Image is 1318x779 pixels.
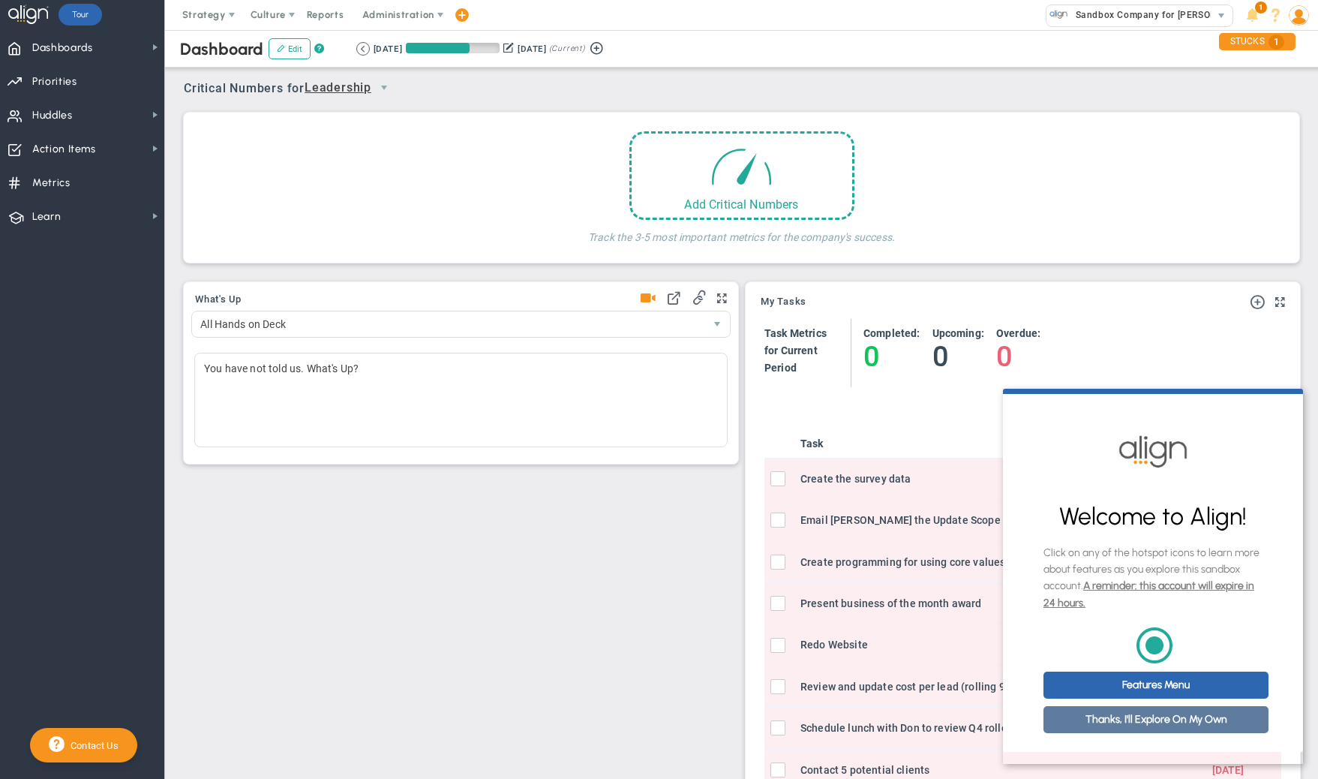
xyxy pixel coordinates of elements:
[863,340,920,373] h4: 0
[32,100,73,131] span: Huddles
[371,75,397,101] span: select
[518,42,546,56] div: [DATE]
[406,43,500,53] div: Period Progress: 68% Day 62 of 90 with 28 remaining.
[588,220,895,244] h4: Track the 3-5 most important metrics for the company's success.
[995,326,1040,340] h4: Overdue:
[800,678,1200,695] div: Review and update cost per lead (rolling 90)
[1268,35,1284,50] span: 1
[1211,764,1244,776] span: [DATE]
[32,167,71,199] span: Metrics
[1255,2,1267,14] span: 1
[32,134,96,165] span: Action Items
[632,197,852,212] div: Add Critical Numbers
[761,296,806,308] a: My Tasks
[374,42,402,56] div: [DATE]
[180,39,263,59] span: Dashboard
[41,283,266,310] a: Features Menu
[356,42,370,56] button: Go to previous period
[863,326,920,340] h4: Completed:
[800,471,1200,487] div: Create the survey data
[305,79,371,98] span: Leadership
[764,362,797,374] span: Period
[195,294,242,306] button: What's Up
[764,344,818,356] span: for Current
[1049,5,1068,24] img: 31507.Company.photo
[194,353,728,447] div: You have not told us. What's Up?
[800,512,1200,528] div: Email Dave the Update Scope of Work
[764,326,827,340] h4: Task Metrics
[32,32,93,64] span: Dashboards
[995,340,1040,373] h4: 0
[195,294,242,305] span: What's Up
[182,9,226,20] span: Strategy
[549,42,585,56] span: (Current)
[269,38,311,59] button: Edit
[932,340,983,373] h4: 0
[32,66,77,98] span: Priorities
[761,296,806,307] span: My Tasks
[1289,5,1309,26] img: 148750.Person.photo
[41,317,266,344] a: Thanks, I'll Explore On My Own
[269,5,296,32] a: Close modal
[251,9,286,20] span: Culture
[184,75,401,103] span: Critical Numbers for
[41,191,251,220] u: A reminder: this account will expire in 24 hours.
[1068,5,1252,25] span: Sandbox Company for [PERSON_NAME]
[932,326,983,340] h4: Upcoming:
[794,429,1206,459] th: Task
[800,636,1200,653] div: Redo Website
[704,311,730,337] span: select
[41,113,260,144] h1: Welcome to Align!
[1211,5,1232,26] span: select
[65,740,119,751] span: Contact Us
[800,720,1200,736] div: Schedule lunch with Don to review Q4 rollout
[800,553,1200,570] div: Create programming for using core values in hiring seminar
[1219,33,1295,50] div: STUCKS
[362,9,434,20] span: Administration
[41,156,260,224] p: Click on any of the hotspot icons to learn more about features as you explore this sandbox account.
[800,595,1200,612] div: Present business of the month award
[1100,387,1250,398] div: Sort
[192,311,704,337] span: All Hands on Deck
[32,201,61,233] span: Learn
[800,762,1200,778] div: Contact 5 potential clients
